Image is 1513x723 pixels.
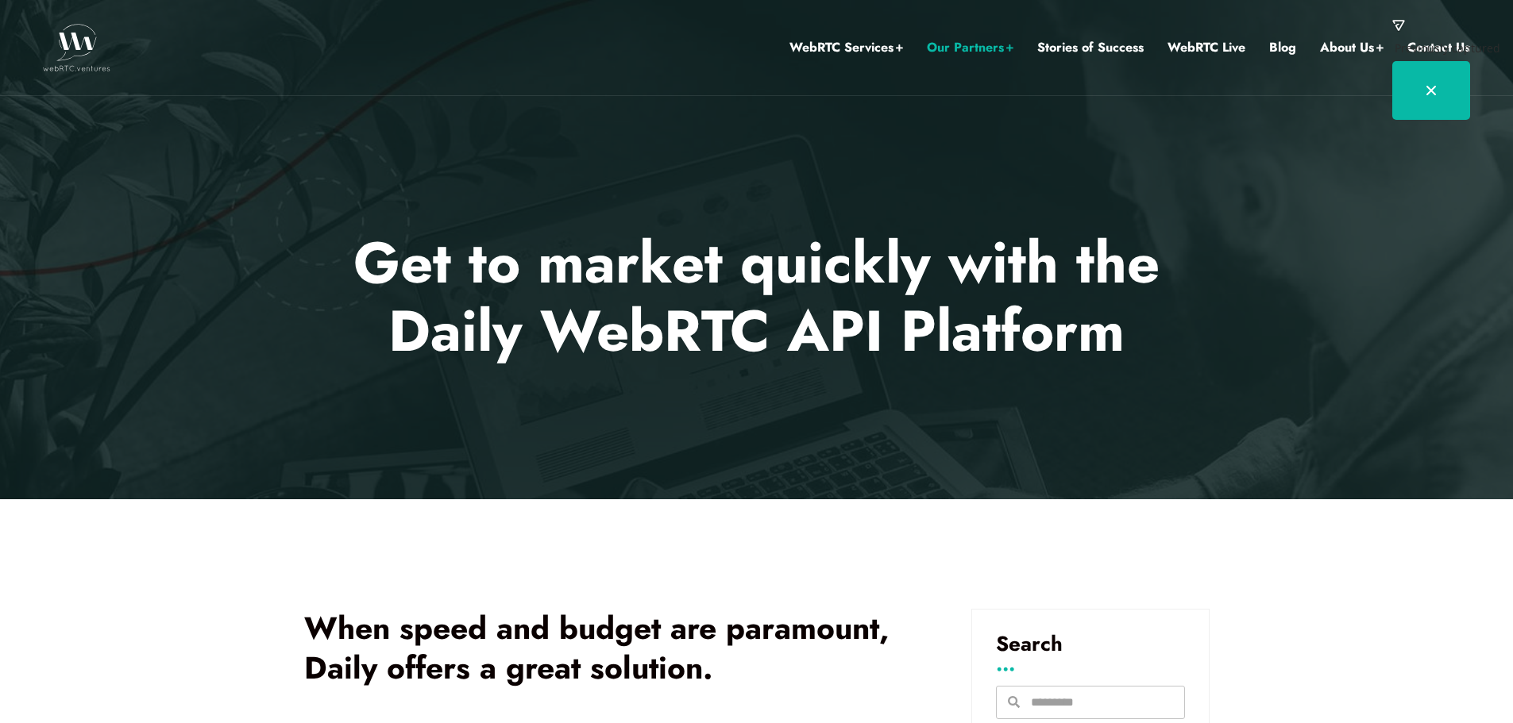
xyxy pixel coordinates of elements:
h1: When speed and budget are paramount, Daily offers a great solution. [304,609,924,689]
img: WebRTC.ventures [43,24,110,71]
a: Blog [1269,37,1296,58]
a: Contact Us [1407,37,1470,58]
p: Get to market quickly with the Daily WebRTC API Platform [291,229,1222,366]
a: About Us [1320,37,1384,58]
h3: ... [996,658,1185,670]
a: Stories of Success [1037,37,1144,58]
h3: Search [996,633,1185,654]
a: Our Partners [927,37,1013,58]
a: WebRTC Services [789,37,903,58]
a: WebRTC Live [1168,37,1245,58]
